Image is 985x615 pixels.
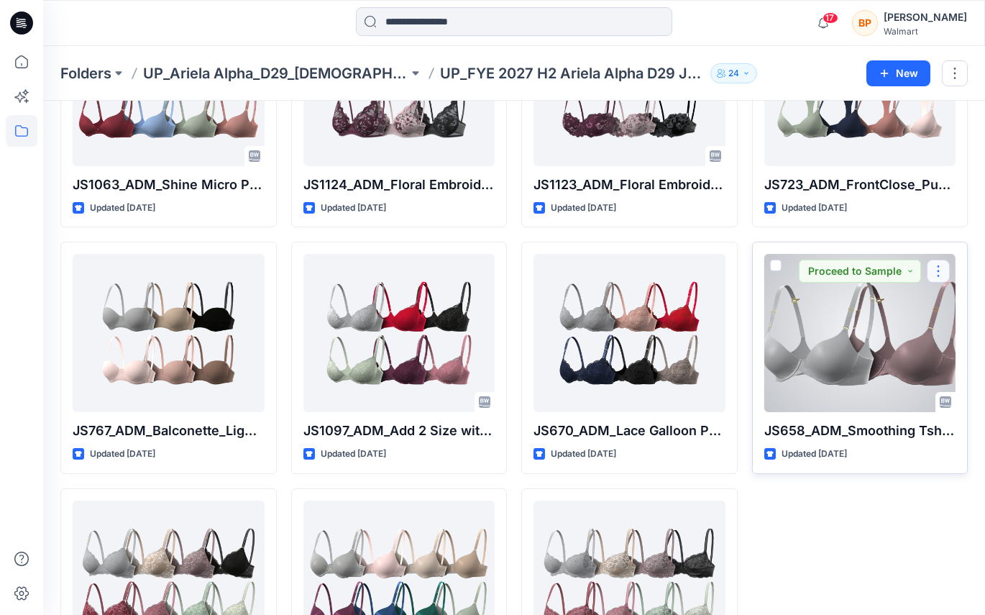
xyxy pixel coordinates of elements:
p: Updated [DATE] [782,447,847,462]
p: Updated [DATE] [321,447,386,462]
p: JS1124_ADM_Floral Embroidery Demi High Apex [303,175,495,195]
p: JS658_ADM_Smoothing Tshirt Bra [764,421,956,441]
p: Updated [DATE] [551,447,616,462]
p: Updated [DATE] [321,201,386,216]
p: JS1097_ADM_Add 2 Size with Lace Galloon Cups [303,421,495,441]
p: JS670_ADM_Lace Galloon Push Up [533,421,725,441]
a: JS1097_ADM_Add 2 Size with Lace Galloon Cups [303,254,495,412]
a: JS670_ADM_Lace Galloon Push Up [533,254,725,412]
p: Updated [DATE] [551,201,616,216]
p: JS1063_ADM_Shine Micro Push Up Bra [73,175,265,195]
p: JS767_ADM_Balconette_Lightly Lined [73,421,265,441]
p: Updated [DATE] [782,201,847,216]
p: Updated [DATE] [90,201,155,216]
div: Walmart [884,26,967,37]
p: JS1123_ADM_Floral Embroidery Lightly Lined Balconette [533,175,725,195]
a: UP_Ariela Alpha_D29_[DEMOGRAPHIC_DATA] Intimates - Joyspun [143,63,408,83]
p: 24 [728,65,739,81]
p: Updated [DATE] [90,447,155,462]
a: Folders [60,63,111,83]
p: UP_FYE 2027 H2 Ariela Alpha D29 Joyspun Bras [440,63,705,83]
p: JS723_ADM_FrontClose_PushUp [764,175,956,195]
span: 17 [823,12,838,24]
a: JS767_ADM_Balconette_Lightly Lined [73,254,265,412]
div: BP [852,10,878,36]
button: 24 [710,63,757,83]
a: JS658_ADM_Smoothing Tshirt Bra [764,254,956,412]
div: [PERSON_NAME] [884,9,967,26]
button: New [866,60,930,86]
